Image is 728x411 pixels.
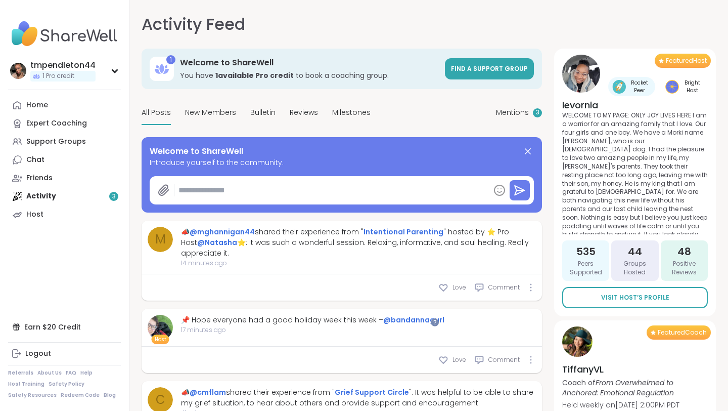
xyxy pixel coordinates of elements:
[628,244,642,259] span: 44
[8,381,44,388] a: Host Training
[26,100,48,110] div: Home
[363,227,443,237] a: Intentional Parenting
[142,107,171,118] span: All Posts
[681,79,704,94] span: Bright Host
[26,118,87,129] div: Expert Coaching
[615,260,654,277] span: Groups Hosted
[8,205,121,224] a: Host
[566,260,605,277] span: Peers Supported
[562,378,708,398] p: Coach of
[452,283,466,292] span: Love
[8,392,57,399] a: Safety Resources
[562,111,708,234] p: WELCOME TO MY PAGE: ONLY JOY LIVES HERE I am a warrior for an amazing family that I love. Our fou...
[290,107,318,118] span: Reviews
[677,244,691,259] span: 48
[30,60,96,71] div: tmpendleton44
[104,392,116,399] a: Blog
[628,79,651,94] span: Rocket Peer
[8,16,121,52] img: ShareWell Nav Logo
[431,318,439,326] iframe: Spotlight
[80,369,93,377] a: Help
[26,173,53,183] div: Friends
[197,237,237,248] a: @Natasha
[562,287,708,308] a: Visit Host’s Profile
[576,244,596,259] span: 535
[562,378,674,398] i: From Overwhelmed to Anchored: Emotional Regulation
[181,315,444,325] div: 📌 Hope everyone had a good holiday week this week –
[180,70,439,80] h3: You have to book a coaching group.
[8,114,121,133] a: Expert Coaching
[181,325,444,335] span: 17 minutes ago
[8,345,121,363] a: Logout
[181,227,536,259] div: 📣 shared their experience from " " hosted by ⭐ Pro Host ⭐: It was such a wonderful session. Relax...
[658,328,707,337] span: Featured Coach
[8,318,121,336] div: Earn $20 Credit
[665,80,679,94] img: Bright Host
[42,72,74,80] span: 1 Pro credit
[25,349,51,359] div: Logout
[601,293,669,302] span: Visit Host’s Profile
[26,155,44,165] div: Chat
[26,210,43,220] div: Host
[8,369,33,377] a: Referrals
[181,259,536,268] span: 14 minutes ago
[156,391,165,409] span: c
[26,137,86,147] div: Support Groups
[562,55,600,93] img: levornia
[66,369,76,377] a: FAQ
[180,57,439,68] h3: Welcome to ShareWell
[666,57,707,65] span: Featured Host
[250,107,276,118] span: Bulletin
[8,151,121,169] a: Chat
[488,283,520,292] span: Comment
[445,58,534,79] a: Find a support group
[185,107,236,118] span: New Members
[8,169,121,187] a: Friends
[496,107,529,118] span: Mentions
[562,363,708,376] h4: TiffanyVL
[155,230,166,249] span: m
[49,381,84,388] a: Safety Policy
[190,227,255,237] a: @mghannigan44
[451,64,528,73] span: Find a support group
[61,392,100,399] a: Redeem Code
[335,387,409,397] a: Grief Support Circle
[148,227,173,252] a: m
[150,145,243,157] span: Welcome to ShareWell
[8,96,121,114] a: Home
[562,99,708,111] h4: levornia
[332,107,371,118] span: Milestones
[215,70,294,80] b: 1 available Pro credit
[166,55,175,64] div: 1
[190,387,226,397] a: @cmflam
[148,315,173,340] img: bandannagurl
[142,12,245,36] h1: Activity Feed
[562,400,708,410] p: Held weekly on [DATE] 2:00PM PDT
[37,369,62,377] a: About Us
[383,315,444,325] a: @bandannagurl
[452,355,466,364] span: Love
[562,326,593,357] img: TiffanyVL
[488,355,520,364] span: Comment
[155,336,166,343] span: Host
[181,387,536,408] div: 📣 shared their experience from " ": It was helpful to be able to share my grief situation, to hea...
[8,133,121,151] a: Support Groups
[612,80,626,94] img: Rocket Peer
[10,63,26,79] img: tmpendleton44
[150,157,534,168] span: Introduce yourself to the community.
[536,108,539,117] span: 3
[665,260,704,277] span: Positive Reviews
